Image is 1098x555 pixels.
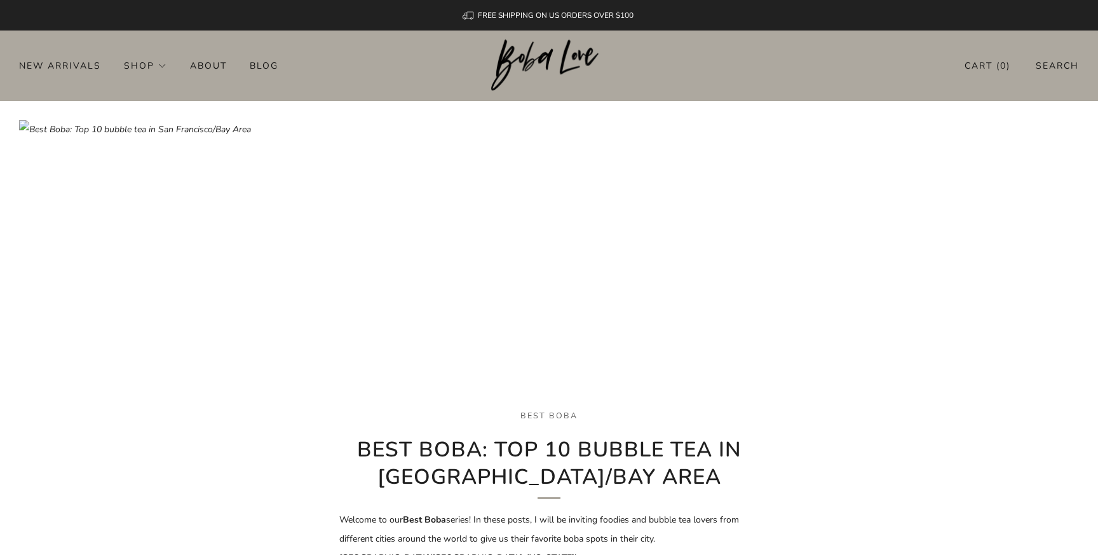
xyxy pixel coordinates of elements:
[965,55,1010,76] a: Cart
[491,39,607,92] img: Boba Love
[19,55,101,76] a: New Arrivals
[1036,55,1079,76] a: Search
[339,437,759,499] h1: Best Boba: Top 10 bubble tea in [GEOGRAPHIC_DATA]/Bay Area
[190,55,227,76] a: About
[403,514,446,526] strong: Best Boba
[478,10,634,20] span: FREE SHIPPING ON US ORDERS OVER $100
[520,410,578,421] a: best boba
[1000,60,1006,72] items-count: 0
[250,55,278,76] a: Blog
[124,55,167,76] a: Shop
[19,120,1079,432] img: Best Boba: Top 10 bubble tea in San Francisco/Bay Area
[339,514,403,526] span: Welcome to our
